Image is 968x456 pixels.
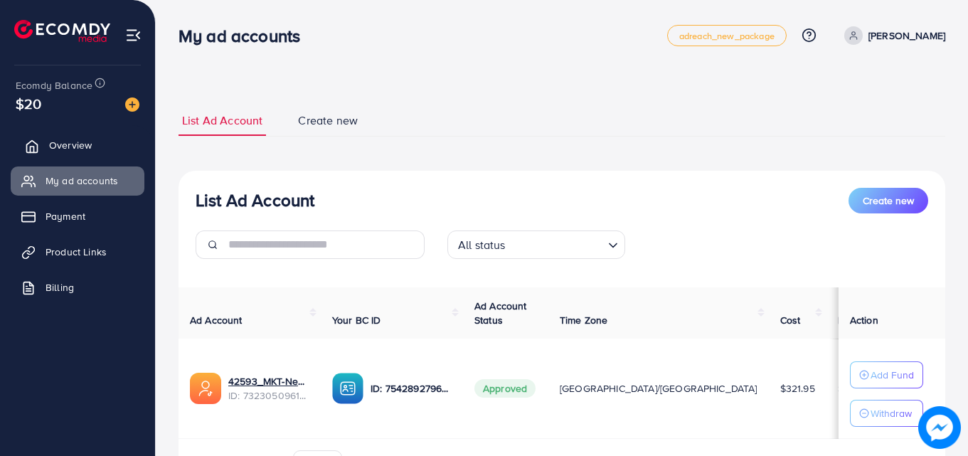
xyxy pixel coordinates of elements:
p: ID: 7542892796370649089 [371,380,452,397]
span: Ad Account Status [474,299,527,327]
a: [PERSON_NAME] [839,26,945,45]
a: 42593_MKT-New_1705030690861 [228,374,309,388]
h3: List Ad Account [196,190,314,211]
a: Payment [11,202,144,230]
span: Overview [49,138,92,152]
a: Product Links [11,238,144,266]
span: Create new [298,112,358,129]
p: Add Fund [871,366,914,383]
p: [PERSON_NAME] [868,27,945,44]
div: Search for option [447,230,625,259]
input: Search for option [510,232,602,255]
p: Withdraw [871,405,912,422]
button: Add Fund [850,361,923,388]
span: Action [850,313,878,327]
span: Ecomdy Balance [16,78,92,92]
span: Payment [46,209,85,223]
span: All status [455,235,509,255]
span: List Ad Account [182,112,262,129]
a: adreach_new_package [667,25,787,46]
button: Withdraw [850,400,923,427]
span: ID: 7323050961424007170 [228,388,309,403]
span: Billing [46,280,74,295]
h3: My ad accounts [179,26,312,46]
span: Time Zone [560,313,607,327]
div: <span class='underline'>42593_MKT-New_1705030690861</span></br>7323050961424007170 [228,374,309,403]
a: Billing [11,273,144,302]
span: Ad Account [190,313,243,327]
span: My ad accounts [46,174,118,188]
a: Overview [11,131,144,159]
img: ic-ba-acc.ded83a64.svg [332,373,363,404]
span: adreach_new_package [679,31,775,41]
span: Your BC ID [332,313,381,327]
span: Create new [863,193,914,208]
img: image [125,97,139,112]
img: logo [14,20,110,42]
img: ic-ads-acc.e4c84228.svg [190,373,221,404]
img: image [918,406,961,449]
span: [GEOGRAPHIC_DATA]/[GEOGRAPHIC_DATA] [560,381,757,396]
span: Approved [474,379,536,398]
span: $20 [16,93,41,114]
button: Create new [849,188,928,213]
img: menu [125,27,142,43]
a: My ad accounts [11,166,144,195]
span: $321.95 [780,381,815,396]
span: Cost [780,313,801,327]
span: Product Links [46,245,107,259]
